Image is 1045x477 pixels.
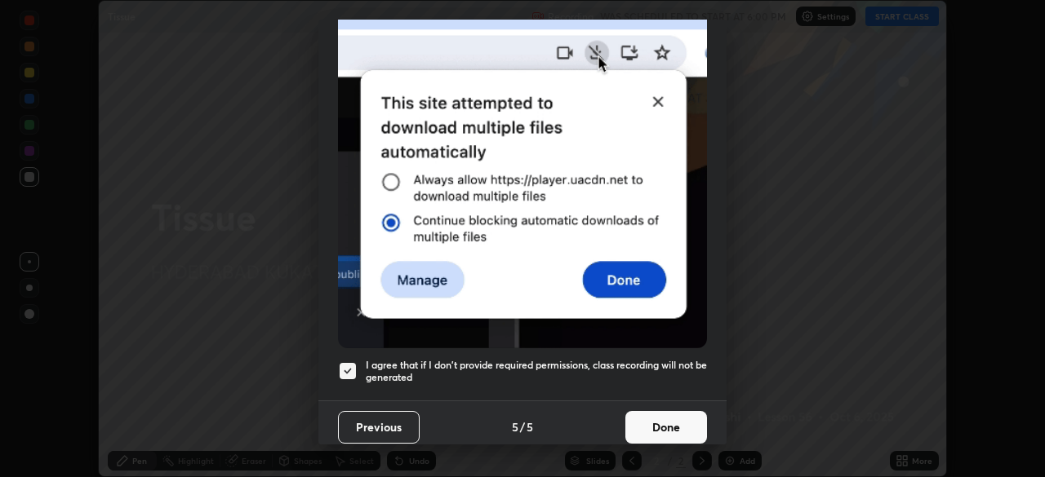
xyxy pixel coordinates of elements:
h4: / [520,418,525,435]
h4: 5 [512,418,518,435]
h5: I agree that if I don't provide required permissions, class recording will not be generated [366,359,707,384]
h4: 5 [527,418,533,435]
button: Previous [338,411,420,444]
button: Done [625,411,707,444]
